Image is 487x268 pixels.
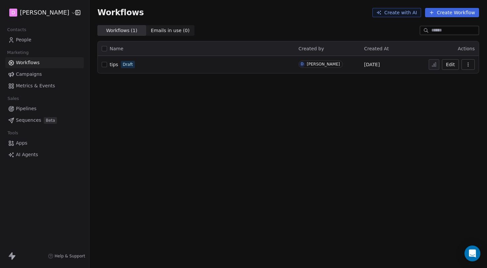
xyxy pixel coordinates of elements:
[5,149,84,160] a: AI Agents
[16,36,31,43] span: People
[4,25,29,35] span: Contacts
[464,246,480,261] div: Open Intercom Messenger
[48,253,85,259] a: Help & Support
[425,8,479,17] button: Create Workflow
[307,62,340,67] div: [PERSON_NAME]
[5,103,84,114] a: Pipelines
[442,59,459,70] button: Edit
[16,71,42,78] span: Campaigns
[298,46,324,51] span: Created by
[5,80,84,91] a: Metrics & Events
[16,82,55,89] span: Metrics & Events
[20,8,69,17] span: [PERSON_NAME]
[110,61,118,68] a: tips
[301,62,303,67] div: D
[364,46,389,51] span: Created At
[8,7,71,18] button: D[PERSON_NAME]
[16,105,36,112] span: Pipelines
[123,62,133,67] span: Draft
[16,59,40,66] span: Workflows
[44,117,57,124] span: Beta
[16,117,41,124] span: Sequences
[458,46,475,51] span: Actions
[97,8,144,17] span: Workflows
[5,34,84,45] a: People
[4,48,31,58] span: Marketing
[5,94,22,104] span: Sales
[5,128,21,138] span: Tools
[16,140,27,147] span: Apps
[372,8,421,17] button: Create with AI
[5,115,84,126] a: SequencesBeta
[55,253,85,259] span: Help & Support
[364,61,380,68] span: [DATE]
[16,151,38,158] span: AI Agents
[12,9,15,16] span: D
[110,45,123,52] span: Name
[5,57,84,68] a: Workflows
[5,138,84,149] a: Apps
[5,69,84,80] a: Campaigns
[151,27,189,34] span: Emails in use ( 0 )
[110,62,118,67] span: tips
